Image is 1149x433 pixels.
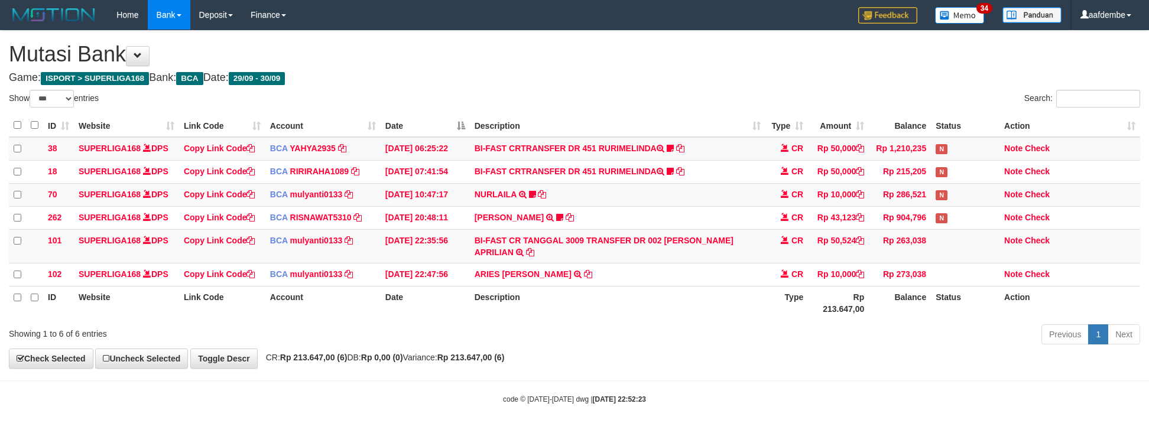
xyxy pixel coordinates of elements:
[30,90,74,108] select: Showentries
[229,72,285,85] span: 29/09 - 30/09
[475,269,572,279] a: ARIES [PERSON_NAME]
[48,236,61,245] span: 101
[9,323,470,340] div: Showing 1 to 6 of 6 entries
[345,236,353,245] a: Copy mulyanti0133 to clipboard
[381,263,470,286] td: [DATE] 22:47:56
[808,229,869,263] td: Rp 50,524
[265,114,381,137] th: Account: activate to sort column ascending
[270,213,288,222] span: BCA
[538,190,546,199] a: Copy NURLAILA to clipboard
[176,72,203,85] span: BCA
[526,248,534,257] a: Copy BI-FAST CR TANGGAL 3009 TRANSFER DR 002 NIZAR APRILIAN to clipboard
[381,137,470,161] td: [DATE] 06:25:22
[869,263,931,286] td: Rp 273,038
[808,137,869,161] td: Rp 50,000
[791,213,803,222] span: CR
[869,137,931,161] td: Rp 1,210,235
[869,229,931,263] td: Rp 263,038
[9,43,1140,66] h1: Mutasi Bank
[1004,167,1023,176] a: Note
[1024,90,1140,108] label: Search:
[791,144,803,153] span: CR
[270,167,288,176] span: BCA
[856,144,864,153] a: Copy Rp 50,000 to clipboard
[765,114,808,137] th: Type: activate to sort column ascending
[345,190,353,199] a: Copy mulyanti0133 to clipboard
[935,7,985,24] img: Button%20Memo.svg
[470,286,766,320] th: Description
[503,395,646,403] small: code © [DATE]-[DATE] dwg |
[74,114,179,137] th: Website: activate to sort column ascending
[95,349,188,369] a: Uncheck Selected
[1108,324,1140,344] a: Next
[74,206,179,229] td: DPS
[869,160,931,183] td: Rp 215,205
[9,90,99,108] label: Show entries
[856,236,864,245] a: Copy Rp 50,524 to clipboard
[936,144,947,154] span: Has Note
[976,3,992,14] span: 34
[584,269,592,279] a: Copy ARIES FIRMAN to clipboard
[808,263,869,286] td: Rp 10,000
[856,213,864,222] a: Copy Rp 43,123 to clipboard
[470,114,766,137] th: Description: activate to sort column ascending
[290,167,349,176] a: RIRIRAHA1089
[79,167,141,176] a: SUPERLIGA168
[270,144,288,153] span: BCA
[869,286,931,320] th: Balance
[1025,144,1050,153] a: Check
[808,114,869,137] th: Amount: activate to sort column ascending
[361,353,403,362] strong: Rp 0,00 (0)
[290,269,343,279] a: mulyanti0133
[1041,324,1089,344] a: Previous
[74,229,179,263] td: DPS
[1025,269,1050,279] a: Check
[931,114,999,137] th: Status
[765,286,808,320] th: Type
[858,7,917,24] img: Feedback.jpg
[79,269,141,279] a: SUPERLIGA168
[791,236,803,245] span: CR
[381,286,470,320] th: Date
[290,190,343,199] a: mulyanti0133
[475,213,544,222] a: [PERSON_NAME]
[936,167,947,177] span: Has Note
[470,137,766,161] td: BI-FAST CRTRANSFER DR 451 RURIMELINDA
[931,286,999,320] th: Status
[381,183,470,206] td: [DATE] 10:47:17
[74,160,179,183] td: DPS
[190,349,258,369] a: Toggle Descr
[353,213,362,222] a: Copy RISNAWAT5310 to clipboard
[566,213,574,222] a: Copy YOSI EFENDI to clipboard
[9,349,93,369] a: Check Selected
[936,190,947,200] span: Has Note
[869,183,931,206] td: Rp 286,521
[808,183,869,206] td: Rp 10,000
[676,167,684,176] a: Copy BI-FAST CRTRANSFER DR 451 RURIMELINDA to clipboard
[351,167,359,176] a: Copy RIRIRAHA1089 to clipboard
[184,190,255,199] a: Copy Link Code
[74,263,179,286] td: DPS
[184,236,255,245] a: Copy Link Code
[184,269,255,279] a: Copy Link Code
[1025,190,1050,199] a: Check
[43,286,74,320] th: ID
[856,269,864,279] a: Copy Rp 10,000 to clipboard
[290,236,343,245] a: mulyanti0133
[437,353,505,362] strong: Rp 213.647,00 (6)
[184,144,255,153] a: Copy Link Code
[270,190,288,199] span: BCA
[381,114,470,137] th: Date: activate to sort column descending
[936,213,947,223] span: Has Note
[9,72,1140,84] h4: Game: Bank: Date:
[48,144,57,153] span: 38
[1002,7,1062,23] img: panduan.png
[290,144,336,153] a: YAHYA2935
[270,236,288,245] span: BCA
[74,183,179,206] td: DPS
[1004,144,1023,153] a: Note
[184,167,255,176] a: Copy Link Code
[338,144,346,153] a: Copy YAHYA2935 to clipboard
[1025,167,1050,176] a: Check
[808,206,869,229] td: Rp 43,123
